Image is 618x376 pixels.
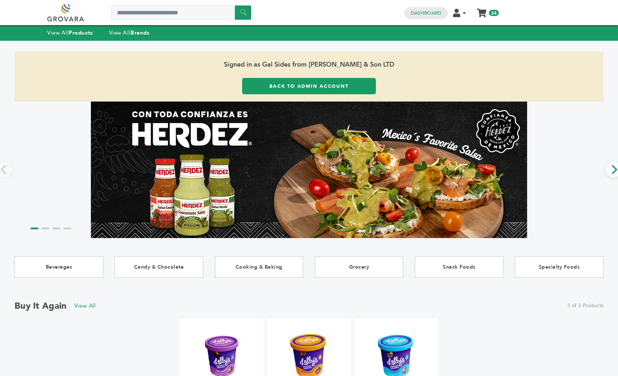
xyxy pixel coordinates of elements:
li: Page dot 2 [41,227,49,229]
h2: Buy it Again [15,300,67,312]
input: Search a product or brand... [111,5,251,20]
span: 3 of 3 Products [567,302,603,309]
a: Specialty Foods [515,256,603,278]
a: Back to Admin Account [242,78,376,94]
a: Snack Foods [415,256,503,278]
strong: Brands [131,29,149,36]
li: Page dot 1 [31,227,39,229]
li: Page dot 3 [52,227,60,229]
a: My Cart [478,7,486,14]
a: View All [74,302,96,310]
a: Candy & Chocolate [115,256,203,278]
a: View AllProducts [47,29,93,36]
strong: Products [69,29,93,36]
span: 24 [489,10,499,16]
a: Beverages [15,256,103,278]
img: Marketplace Top Banner 1 [91,102,527,238]
a: Grocery [315,256,404,278]
li: Page dot 4 [63,227,71,229]
span: Signed in as Gal Sides from [PERSON_NAME] & Son LTD [15,52,603,78]
a: View AllBrands [109,29,150,36]
a: Cooking & Baking [215,256,304,278]
a: Dashboard [411,10,441,16]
